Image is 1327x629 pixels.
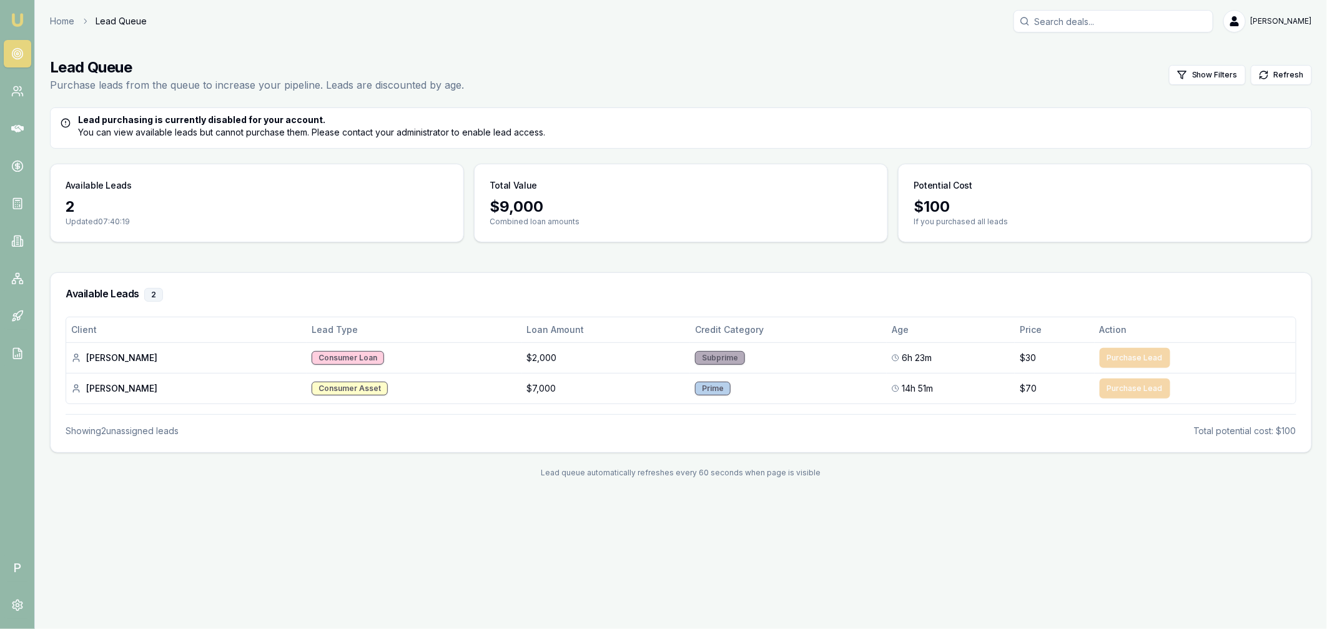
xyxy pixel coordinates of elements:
[695,351,745,365] div: Subprime
[902,382,933,395] span: 14h 51m
[522,342,691,373] td: $2,000
[66,179,132,192] h3: Available Leads
[490,179,537,192] h3: Total Value
[1015,317,1094,342] th: Price
[914,179,972,192] h3: Potential Cost
[4,554,31,582] span: P
[66,425,179,437] div: Showing 2 unassigned lead s
[307,317,522,342] th: Lead Type
[695,382,731,395] div: Prime
[1095,317,1296,342] th: Action
[66,217,448,227] p: Updated 07:40:19
[96,15,147,27] span: Lead Queue
[1020,352,1036,364] span: $30
[522,373,691,404] td: $7,000
[71,382,302,395] div: [PERSON_NAME]
[914,197,1296,217] div: $ 100
[144,288,163,302] div: 2
[1020,382,1037,395] span: $70
[66,317,307,342] th: Client
[50,15,74,27] a: Home
[914,217,1296,227] p: If you purchased all leads
[887,317,1015,342] th: Age
[66,197,448,217] div: 2
[1014,10,1213,32] input: Search deals
[78,114,325,125] strong: Lead purchasing is currently disabled for your account.
[10,12,25,27] img: emu-icon-u.png
[490,217,872,227] p: Combined loan amounts
[1251,65,1312,85] button: Refresh
[50,77,464,92] p: Purchase leads from the queue to increase your pipeline. Leads are discounted by age.
[71,352,302,364] div: [PERSON_NAME]
[50,468,1312,478] div: Lead queue automatically refreshes every 60 seconds when page is visible
[690,317,887,342] th: Credit Category
[312,351,384,365] div: Consumer Loan
[902,352,932,364] span: 6h 23m
[50,57,464,77] h1: Lead Queue
[1193,425,1296,437] div: Total potential cost: $100
[522,317,691,342] th: Loan Amount
[66,288,1296,302] h3: Available Leads
[1169,65,1246,85] button: Show Filters
[490,197,872,217] div: $ 9,000
[312,382,388,395] div: Consumer Asset
[50,15,147,27] nav: breadcrumb
[61,114,1301,139] div: You can view available leads but cannot purchase them. Please contact your administrator to enabl...
[1251,16,1312,26] span: [PERSON_NAME]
